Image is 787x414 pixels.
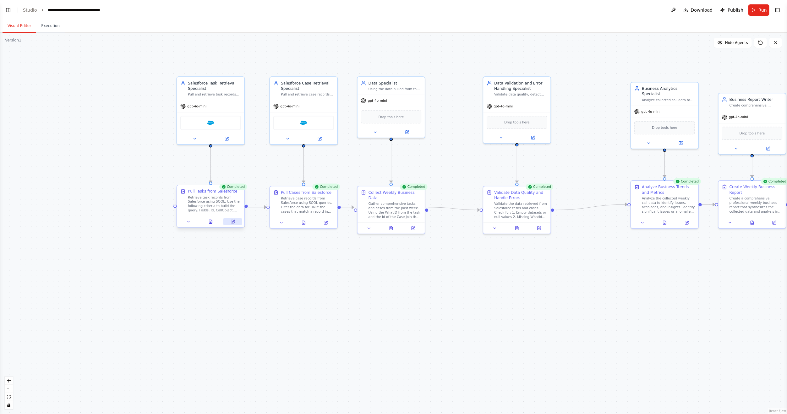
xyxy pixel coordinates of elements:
div: Analyze collected call data to identify issues, accolades and insights with a focus on reducing v... [642,98,695,102]
span: gpt-4o-mini [494,104,513,108]
button: Run [748,4,769,16]
span: Drop tools here [504,120,530,125]
button: Open in side panel [665,140,696,146]
button: Open in side panel [765,220,784,226]
div: Retrieve task records from Salesforce using SOQL. Use the following criteria to build the query: ... [188,195,241,213]
div: Salesforce Case Retrieval SpecialistPull and retrieve case records from Salesforce using SOQL que... [270,76,338,145]
g: Edge from 622850a7-0d80-44b6-95c0-64da7c574401 to 75f69a2d-d0db-40e1-845e-420202f8671b [248,204,266,210]
div: Completed [400,184,427,190]
button: toggle interactivity [5,401,13,409]
button: Download [681,4,715,16]
g: Edge from 864dfad8-76ed-4370-8f0c-7cff30b3bab5 to 89244c36-f76c-4eb2-a234-92e4a8beb84f [749,157,755,177]
g: Edge from 89826c3f-5ce9-4049-981e-51df0d944d52 to 94b5a58d-6404-4ec3-8ea5-12eec70e251d [388,141,394,183]
span: Hide Agents [725,40,748,45]
div: Data Validation and Error Handling SpecialistValidate data quality, detect errors, and implement ... [483,76,551,144]
div: CompletedCreate Weekly Business ReportCreate a comprehensive, professional weekly business report... [718,180,786,229]
button: Open in side panel [517,134,548,141]
div: Business Report WriterCreate comprehensive, professional weekly business reports highlighting key... [718,93,786,155]
div: Salesforce Task Retrieval SpecialistPull and retrieve task records from Salesforce using SOQL que... [177,76,245,145]
span: gpt-4o-mini [280,104,299,108]
g: Edge from 427960e8-1ddb-44e2-8ab5-9fef8f256f9d to 77449507-536c-4fdc-b4b6-4fe98090168c [514,146,520,183]
button: Open in side panel [404,225,423,232]
div: Using the data pulled from the Task Retrieval task and the Case Retrieval task, create a final da... [369,87,422,91]
div: Pull and retrieve task records from Salesforce using SOQL queries. Organize the data for analysis... [188,92,241,97]
div: Validate data quality, detect errors, and implement fallback procedures when data retrieval fails... [494,92,547,97]
g: Edge from dce1ff22-badf-4f2a-a185-fcbf16a1fdfe to 75f69a2d-d0db-40e1-845e-420202f8671b [301,147,306,183]
button: Open in side panel [211,135,242,142]
div: Salesforce Case Retrieval Specialist [281,80,334,91]
button: Open in side panel [392,129,423,135]
g: Edge from 75f69a2d-d0db-40e1-845e-420202f8671b to 94b5a58d-6404-4ec3-8ea5-12eec70e251d [341,204,354,210]
a: Studio [23,8,37,13]
button: zoom out [5,385,13,393]
button: Open in side panel [304,135,335,142]
button: View output [741,220,764,226]
button: Open in side panel [530,225,549,232]
div: CompletedCollect Weekly Business DataGather comprehensive tasks and cases from the past week. Usi... [357,186,425,234]
g: Edge from 651a2d0c-c8ce-4d30-a93a-bca56a7fdd78 to 622850a7-0d80-44b6-95c0-64da7c574401 [208,147,213,183]
div: CompletedAnalyze Business Trends and MetricsAnalyze the collected weekly call data to identify is... [631,180,699,229]
div: Validate Data Quality and Handle Errors [494,190,547,201]
button: Visual Editor [3,19,36,33]
div: Validate the data retrieved from Salesforce tasks and cases. Check for: 1. Empty datasets or null... [494,202,547,219]
div: Data Validation and Error Handling Specialist [494,80,547,91]
button: View output [653,220,676,226]
img: Salesforce [207,120,214,126]
span: Run [758,7,767,13]
g: Edge from 1c5224ba-a274-4b47-af17-3bbbb133b9f3 to 59fe0559-5327-41fd-9377-18ad4df4b544 [662,146,667,177]
g: Edge from 77449507-536c-4fdc-b4b6-4fe98090168c to 59fe0559-5327-41fd-9377-18ad4df4b544 [554,202,627,213]
div: Completed [526,184,553,190]
div: Create comprehensive, professional weekly business reports highlighting key metrics, trends, and ... [730,103,783,108]
div: Data SpecialistUsing the data pulled from the Task Retrieval task and the Case Retrieval task, cr... [357,76,425,138]
div: Collect Weekly Business Data [369,190,422,201]
button: Open in side panel [753,145,784,152]
div: Business Analytics SpecialistAnalyze collected call data to identify issues, accolades and insigh... [631,82,699,149]
button: View output [506,225,529,232]
div: CompletedValidate Data Quality and Handle ErrorsValidate the data retrieved from Salesforce tasks... [483,186,551,234]
img: Salesforce [300,120,307,126]
span: gpt-4o-mini [729,115,748,119]
button: Show right sidebar [773,6,782,14]
div: Create a comprehensive, professional weekly business report that synthesizes the collected data a... [730,196,783,214]
div: Pull Tasks from Salesforce [188,188,237,194]
button: View output [199,218,222,225]
div: Pull Cases from Salesforce [281,190,331,195]
span: Drop tools here [740,131,765,136]
span: gpt-4o-mini [642,110,661,114]
button: Open in side panel [677,220,696,226]
div: Completed [673,178,701,185]
div: Analyze Business Trends and Metrics [642,184,695,195]
span: Publish [728,7,743,13]
button: fit view [5,393,13,401]
div: CompletedPull Cases from SalesforceRetrieve case records from Salesforce using SOQL queries. Filt... [270,186,338,229]
div: Create Weekly Business Report [730,184,783,195]
span: gpt-4o-mini [368,99,387,103]
button: Publish [718,4,746,16]
button: zoom in [5,377,13,385]
span: gpt-4o-mini [187,104,206,108]
button: Show left sidebar [4,6,13,14]
button: Open in side panel [223,218,242,225]
button: Hide Agents [714,38,752,48]
div: Completed [312,184,340,190]
button: View output [380,225,403,232]
button: Execution [36,19,65,33]
button: Open in side panel [316,220,335,226]
span: Drop tools here [379,114,404,119]
div: Completed [219,184,247,190]
div: React Flow controls [5,377,13,409]
g: Edge from 94b5a58d-6404-4ec3-8ea5-12eec70e251d to 77449507-536c-4fdc-b4b6-4fe98090168c [428,204,480,213]
div: Data Specialist [369,80,422,86]
div: Analyze the collected weekly call data to identify issues, accolades, and insights. Identify sign... [642,196,695,214]
div: Version 1 [5,38,21,43]
div: Pull and retrieve case records from Salesforce using SOQL queries. Organize the data for analysis... [281,92,334,97]
button: View output [292,220,315,226]
g: Edge from 59fe0559-5327-41fd-9377-18ad4df4b544 to 89244c36-f76c-4eb2-a234-92e4a8beb84f [702,202,715,207]
span: Download [691,7,713,13]
nav: breadcrumb [23,7,118,13]
div: Business Analytics Specialist [642,86,695,97]
a: React Flow attribution [769,409,786,413]
div: Gather comprehensive tasks and cases from the past week. Using the WhatID from the task and the I... [369,202,422,219]
div: Business Report Writer [730,97,783,102]
span: Drop tools here [652,125,677,130]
